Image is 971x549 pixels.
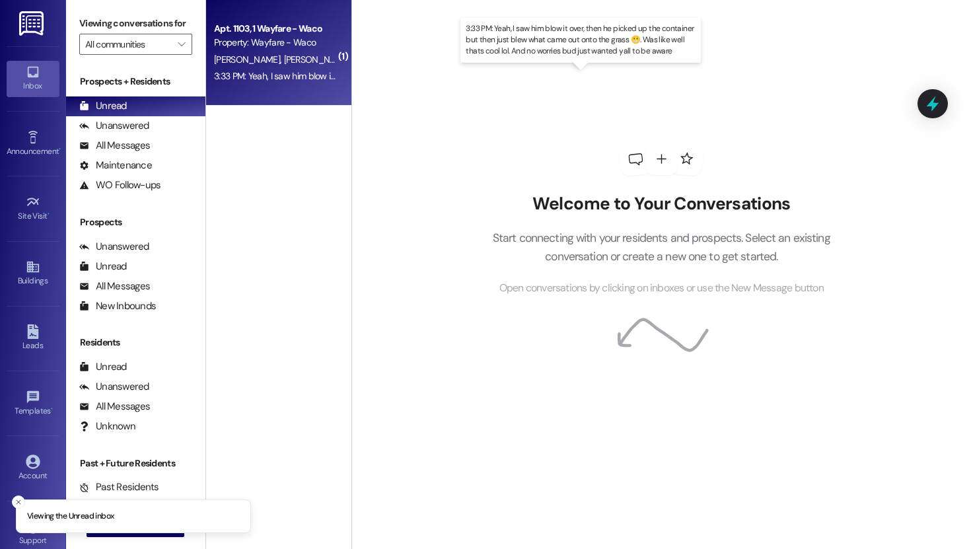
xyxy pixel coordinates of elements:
[7,386,59,421] a: Templates •
[48,209,50,219] span: •
[12,495,25,509] button: Close toast
[27,511,114,523] p: Viewing the Unread inbox
[7,191,59,227] a: Site Visit •
[214,22,336,36] div: Apt. 1103, 1 Wayfare - Waco
[178,39,185,50] i: 
[66,457,205,470] div: Past + Future Residents
[59,145,61,154] span: •
[7,451,59,486] a: Account
[19,11,46,36] img: ResiDesk Logo
[214,36,336,50] div: Property: Wayfare - Waco
[7,61,59,96] a: Inbox
[466,23,696,57] p: 3:33 PM: Yeah, I saw him blow it over, then he picked up the container but then just blew what ca...
[283,54,349,65] span: [PERSON_NAME]
[79,279,150,293] div: All Messages
[66,215,205,229] div: Prospects
[79,260,127,274] div: Unread
[79,360,127,374] div: Unread
[79,139,150,153] div: All Messages
[499,280,824,297] span: Open conversations by clicking on inboxes or use the New Message button
[79,480,159,494] div: Past Residents
[79,159,152,172] div: Maintenance
[79,240,149,254] div: Unanswered
[79,420,135,433] div: Unknown
[79,13,192,34] label: Viewing conversations for
[7,256,59,291] a: Buildings
[79,400,150,414] div: All Messages
[214,70,971,82] div: 3:33 PM: Yeah, I saw him blow it over, then he picked up the container but then just blew what ca...
[7,320,59,356] a: Leads
[79,178,161,192] div: WO Follow-ups
[79,119,149,133] div: Unanswered
[79,99,127,113] div: Unread
[66,336,205,349] div: Residents
[79,299,156,313] div: New Inbounds
[51,404,53,414] span: •
[66,75,205,89] div: Prospects + Residents
[214,54,284,65] span: [PERSON_NAME]
[472,194,850,215] h2: Welcome to Your Conversations
[79,380,149,394] div: Unanswered
[85,34,171,55] input: All communities
[472,229,850,266] p: Start connecting with your residents and prospects. Select an existing conversation or create a n...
